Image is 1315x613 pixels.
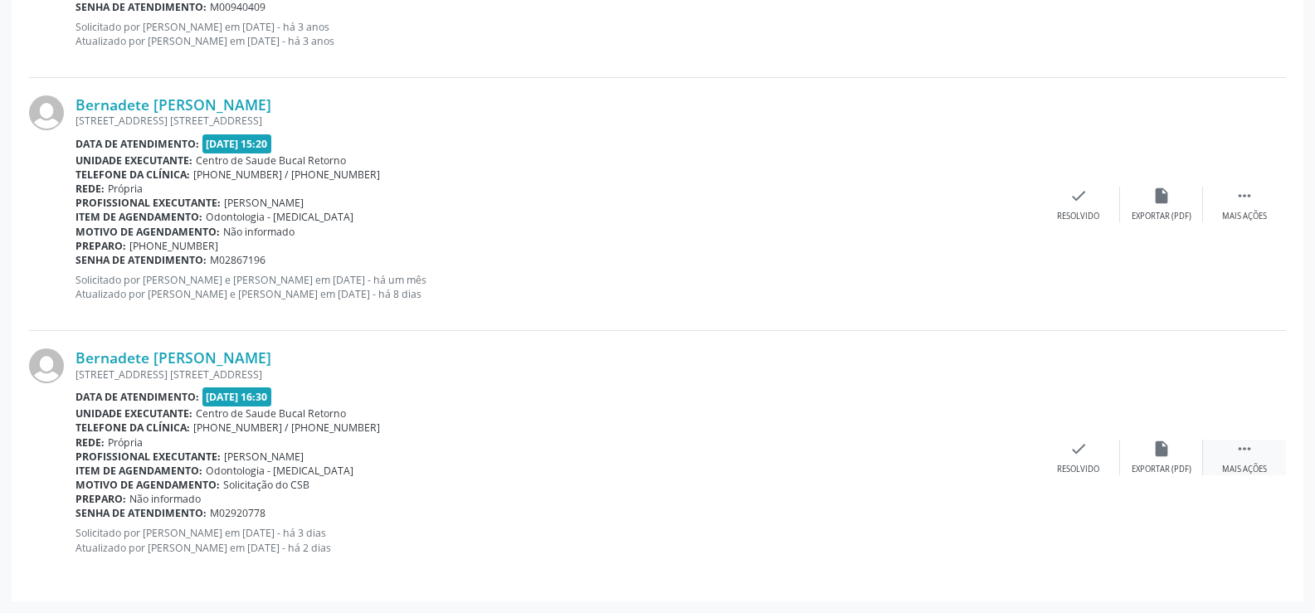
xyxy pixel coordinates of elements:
i: check [1069,187,1088,205]
b: Motivo de agendamento: [75,478,220,492]
span: [PHONE_NUMBER] / [PHONE_NUMBER] [193,421,380,435]
b: Telefone da clínica: [75,168,190,182]
span: Própria [108,182,143,196]
b: Preparo: [75,239,126,253]
span: [PHONE_NUMBER] [129,239,218,253]
img: img [29,95,64,130]
b: Rede: [75,435,105,450]
b: Preparo: [75,492,126,506]
span: M02867196 [210,253,265,267]
b: Rede: [75,182,105,196]
b: Senha de atendimento: [75,253,207,267]
span: M02920778 [210,506,265,520]
span: Centro de Saude Bucal Retorno [196,406,346,421]
span: [PERSON_NAME] [224,196,304,210]
b: Data de atendimento: [75,390,199,404]
div: Exportar (PDF) [1132,464,1191,475]
span: Odontologia - [MEDICAL_DATA] [206,464,353,478]
p: Solicitado por [PERSON_NAME] e [PERSON_NAME] em [DATE] - há um mês Atualizado por [PERSON_NAME] e... [75,273,1037,301]
div: [STREET_ADDRESS] [STREET_ADDRESS] [75,367,1037,382]
span: Solicitação do CSB [223,478,309,492]
i:  [1235,440,1254,458]
span: Odontologia - [MEDICAL_DATA] [206,210,353,224]
span: Não informado [223,225,295,239]
span: [DATE] 15:20 [202,134,272,153]
i:  [1235,187,1254,205]
b: Telefone da clínica: [75,421,190,435]
i: insert_drive_file [1152,187,1171,205]
div: [STREET_ADDRESS] [STREET_ADDRESS] [75,114,1037,128]
span: [PERSON_NAME] [224,450,304,464]
b: Motivo de agendamento: [75,225,220,239]
b: Unidade executante: [75,406,192,421]
div: Resolvido [1057,464,1099,475]
span: Própria [108,435,143,450]
b: Item de agendamento: [75,464,202,478]
div: Mais ações [1222,464,1267,475]
b: Item de agendamento: [75,210,202,224]
div: Mais ações [1222,211,1267,222]
b: Data de atendimento: [75,137,199,151]
span: [DATE] 16:30 [202,387,272,406]
i: check [1069,440,1088,458]
a: Bernadete [PERSON_NAME] [75,348,271,367]
span: [PHONE_NUMBER] / [PHONE_NUMBER] [193,168,380,182]
b: Unidade executante: [75,153,192,168]
i: insert_drive_file [1152,440,1171,458]
img: img [29,348,64,383]
b: Senha de atendimento: [75,506,207,520]
span: Não informado [129,492,201,506]
p: Solicitado por [PERSON_NAME] em [DATE] - há 3 anos Atualizado por [PERSON_NAME] em [DATE] - há 3 ... [75,20,1037,48]
b: Profissional executante: [75,196,221,210]
b: Profissional executante: [75,450,221,464]
span: Centro de Saude Bucal Retorno [196,153,346,168]
div: Resolvido [1057,211,1099,222]
div: Exportar (PDF) [1132,211,1191,222]
a: Bernadete [PERSON_NAME] [75,95,271,114]
p: Solicitado por [PERSON_NAME] em [DATE] - há 3 dias Atualizado por [PERSON_NAME] em [DATE] - há 2 ... [75,526,1037,554]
